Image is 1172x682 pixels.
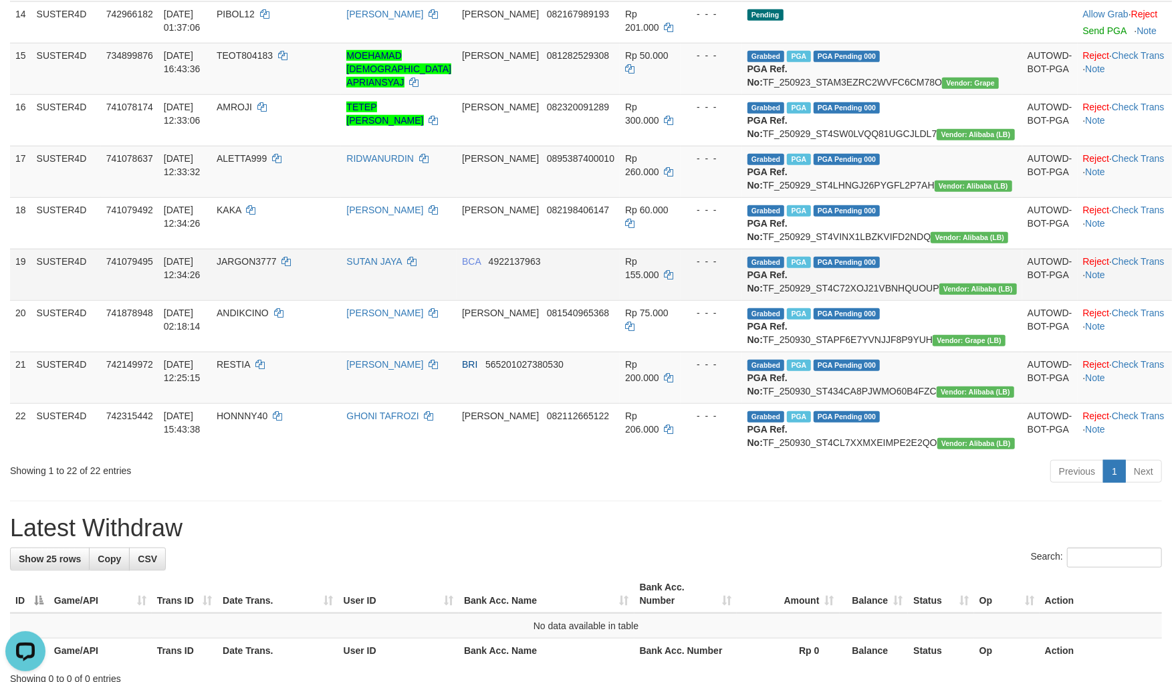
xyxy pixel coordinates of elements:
[547,308,609,318] span: Copy 081540965368 to clipboard
[31,403,101,455] td: SUSTER4D
[138,554,157,564] span: CSV
[747,424,788,448] b: PGA Ref. No:
[1050,460,1104,483] a: Previous
[164,359,201,383] span: [DATE] 12:25:15
[1085,321,1105,332] a: Note
[1067,548,1162,568] input: Search:
[1083,102,1110,112] a: Reject
[1112,153,1165,164] a: Check Trans
[10,403,31,455] td: 22
[747,115,788,139] b: PGA Ref. No:
[10,146,31,197] td: 17
[814,154,881,165] span: PGA Pending
[787,205,810,217] span: Marked by awztoto
[686,152,737,165] div: - - -
[747,308,785,320] span: Grabbed
[935,181,1012,192] span: Vendor URL: https://dashboard.q2checkout.com/secure
[686,358,737,371] div: - - -
[1078,249,1172,300] td: · ·
[747,269,788,294] b: PGA Ref. No:
[217,205,241,215] span: KAKA
[686,306,737,320] div: - - -
[19,554,81,564] span: Show 25 rows
[1022,403,1078,455] td: AUTOWD-BOT-PGA
[814,360,881,371] span: PGA Pending
[1085,424,1105,435] a: Note
[1085,218,1105,229] a: Note
[747,154,785,165] span: Grabbed
[939,283,1017,295] span: Vendor URL: https://dashboard.q2checkout.com/secure
[787,102,810,114] span: Marked by awztoto
[49,575,152,613] th: Game/API: activate to sort column ascending
[1085,115,1105,126] a: Note
[217,102,252,112] span: AMROJI
[747,102,785,114] span: Grabbed
[814,205,881,217] span: PGA Pending
[462,9,539,19] span: [PERSON_NAME]
[547,153,614,164] span: Copy 0895387400010 to clipboard
[164,102,201,126] span: [DATE] 12:33:06
[1078,352,1172,403] td: · ·
[1078,403,1172,455] td: · ·
[462,256,481,267] span: BCA
[1022,197,1078,249] td: AUTOWD-BOT-PGA
[787,308,810,320] span: Marked by awzardi
[1125,460,1162,483] a: Next
[686,203,737,217] div: - - -
[1085,64,1105,74] a: Note
[814,257,881,268] span: PGA Pending
[625,359,659,383] span: Rp 200.000
[974,639,1040,663] th: Op
[129,548,166,570] a: CSV
[31,146,101,197] td: SUSTER4D
[742,197,1022,249] td: TF_250929_ST4VINX1LBZKVIFD2NDQ
[217,308,269,318] span: ANDIKCINO
[547,411,609,421] span: Copy 082112665122 to clipboard
[747,205,785,217] span: Grabbed
[747,360,785,371] span: Grabbed
[625,153,659,177] span: Rp 260.000
[152,639,217,663] th: Trans ID
[10,548,90,570] a: Show 25 rows
[1078,1,1172,43] td: ·
[908,639,974,663] th: Status
[747,9,784,21] span: Pending
[787,411,810,423] span: Marked by awztoto
[346,50,451,88] a: MOEHAMAD [DEMOGRAPHIC_DATA] APRIANSYAJ
[742,94,1022,146] td: TF_250929_ST4SW0LVQQ81UGCJLDL7
[1078,300,1172,352] td: · ·
[217,359,250,370] span: RESTIA
[31,300,101,352] td: SUSTER4D
[106,308,153,318] span: 741878948
[10,300,31,352] td: 20
[1083,9,1131,19] span: ·
[1112,411,1165,421] a: Check Trans
[747,372,788,396] b: PGA Ref. No:
[787,51,810,62] span: Marked by awztoto
[106,153,153,164] span: 741078637
[462,359,477,370] span: BRI
[106,256,153,267] span: 741079495
[217,50,273,61] span: TEOT804183
[217,256,276,267] span: JARGON3777
[459,575,634,613] th: Bank Acc. Name: activate to sort column ascending
[686,7,737,21] div: - - -
[489,256,541,267] span: Copy 4922137963 to clipboard
[1112,359,1165,370] a: Check Trans
[747,51,785,62] span: Grabbed
[346,9,423,19] a: [PERSON_NAME]
[1078,146,1172,197] td: · ·
[1083,9,1129,19] a: Allow Grab
[164,50,201,74] span: [DATE] 16:43:36
[1022,43,1078,94] td: AUTOWD-BOT-PGA
[98,554,121,564] span: Copy
[1083,153,1110,164] a: Reject
[346,256,401,267] a: SUTAN JAYA
[942,78,999,89] span: Vendor URL: https://settle31.1velocity.biz
[1083,50,1110,61] a: Reject
[787,154,810,165] span: Marked by awztoto
[747,166,788,191] b: PGA Ref. No:
[459,639,634,663] th: Bank Acc. Name
[217,153,267,164] span: ALETTA999
[217,639,338,663] th: Date Trans.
